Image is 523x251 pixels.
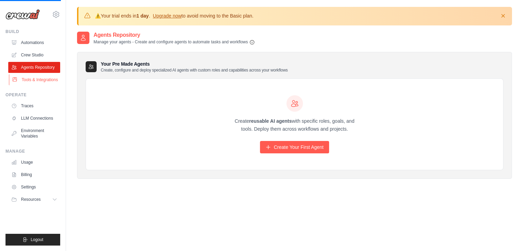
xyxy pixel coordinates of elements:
[94,39,255,45] p: Manage your agents - Create and configure agents to automate tasks and workflows
[31,237,43,242] span: Logout
[8,182,60,193] a: Settings
[229,117,361,133] p: Create with specific roles, goals, and tools. Deploy them across workflows and projects.
[6,9,40,20] img: Logo
[101,61,288,73] h3: Your Pre Made Agents
[95,13,101,19] strong: ⚠️
[8,169,60,180] a: Billing
[8,157,60,168] a: Usage
[8,113,60,124] a: LLM Connections
[101,67,288,73] p: Create, configure and deploy specialized AI agents with custom roles and capabilities across your...
[21,197,41,202] span: Resources
[8,62,60,73] a: Agents Repository
[94,31,255,39] h2: Agents Repository
[6,234,60,245] button: Logout
[6,149,60,154] div: Manage
[9,74,61,85] a: Tools & Integrations
[6,29,60,34] div: Build
[8,37,60,48] a: Automations
[153,13,181,19] a: Upgrade now
[249,118,292,124] strong: reusable AI agents
[8,125,60,142] a: Environment Variables
[8,50,60,61] a: Crew Studio
[260,141,329,153] a: Create Your First Agent
[6,92,60,98] div: Operate
[137,13,149,19] strong: 1 day
[8,100,60,111] a: Traces
[8,194,60,205] button: Resources
[95,12,253,19] p: Your trial ends in . to avoid moving to the Basic plan.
